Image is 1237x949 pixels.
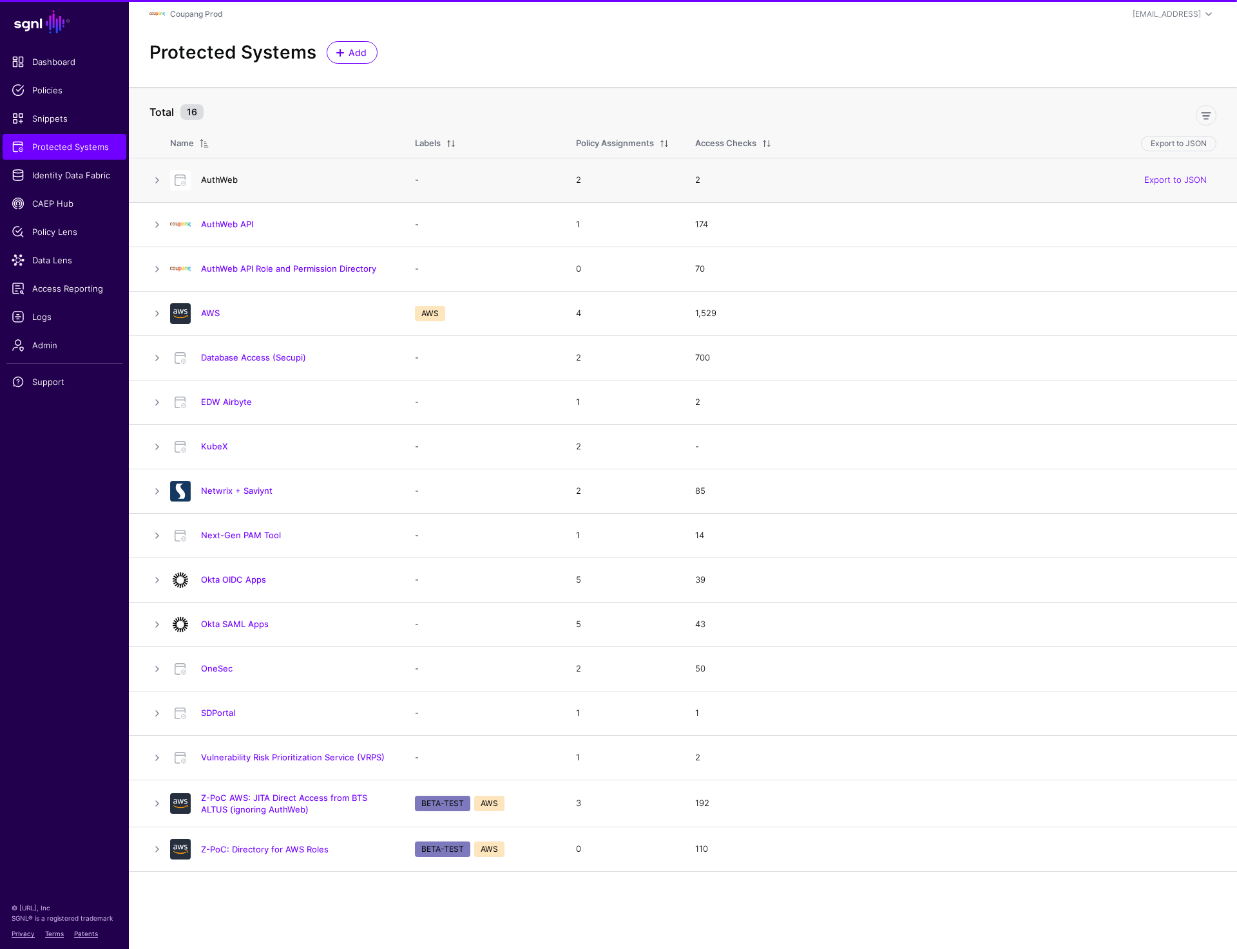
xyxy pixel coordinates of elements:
[12,930,35,937] a: Privacy
[74,930,98,937] a: Patents
[180,104,204,120] small: 16
[474,841,504,857] span: AWS
[695,352,1216,364] div: 700
[12,225,117,238] span: Policy Lens
[402,646,563,691] td: -
[563,335,682,380] td: 2
[12,375,117,388] span: Support
[402,735,563,780] td: -
[3,276,126,301] a: Access Reporting
[415,841,470,857] span: BETA-TEST
[402,380,563,424] td: -
[1141,136,1216,151] button: Export to JSON
[347,46,369,59] span: Add
[149,42,316,64] h2: Protected Systems
[695,529,1216,542] div: 14
[149,106,174,118] strong: Total
[415,796,470,811] span: BETA-TEST
[695,797,1216,810] div: 192
[12,55,117,68] span: Dashboard
[402,424,563,469] td: -
[201,263,376,274] a: AuthWeb API Role and Permission Directory
[563,513,682,558] td: 1
[474,796,504,811] span: AWS
[695,574,1216,587] div: 39
[563,558,682,602] td: 5
[201,708,235,718] a: SDPortal
[563,469,682,513] td: 2
[695,137,756,150] div: Access Checks
[12,112,117,125] span: Snippets
[3,162,126,188] a: Identity Data Fabric
[201,174,238,185] a: AuthWeb
[201,397,252,407] a: EDW Airbyte
[402,602,563,646] td: -
[695,662,1216,675] div: 50
[3,332,126,358] a: Admin
[12,140,117,153] span: Protected Systems
[695,618,1216,631] div: 43
[3,219,126,245] a: Policy Lens
[170,259,191,279] img: svg+xml;base64,PHN2ZyBpZD0iTG9nbyIgeG1sbnM9Imh0dHA6Ly93d3cudzMub3JnLzIwMDAvc3ZnIiB3aWR0aD0iMTIxLj...
[563,780,682,827] td: 3
[695,751,1216,764] div: 2
[201,844,329,854] a: Z-PoC: Directory for AWS Roles
[695,440,1216,453] div: -
[3,247,126,273] a: Data Lens
[563,827,682,871] td: 0
[3,304,126,330] a: Logs
[8,8,121,36] a: SGNL
[170,570,191,590] img: svg+xml;base64,PHN2ZyB3aWR0aD0iNjQiIGhlaWdodD0iNjQiIHZpZXdCb3g9IjAgMCA2NCA2NCIgZmlsbD0ibm9uZSIgeG...
[563,247,682,291] td: 0
[12,903,117,913] p: © [URL], Inc
[170,303,191,324] img: svg+xml;base64,PHN2ZyB3aWR0aD0iNjQiIGhlaWdodD0iNjQiIHZpZXdCb3g9IjAgMCA2NCA2NCIgZmlsbD0ibm9uZSIgeG...
[695,218,1216,231] div: 174
[695,843,1216,856] div: 110
[149,6,165,22] img: svg+xml;base64,PHN2ZyBpZD0iTG9nbyIgeG1sbnM9Imh0dHA6Ly93d3cudzMub3JnLzIwMDAvc3ZnIiB3aWR0aD0iMTIxLj...
[201,485,273,496] a: Netwrix + Saviynt
[695,263,1216,276] div: 70
[45,930,64,937] a: Terms
[695,396,1216,409] div: 2
[170,9,222,19] a: Coupang Prod
[170,481,191,502] img: svg+xml;base64,PD94bWwgdmVyc2lvbj0iMS4wIiBlbmNvZGluZz0idXRmLTgiPz4KPCEtLSBHZW5lcmF0b3I6IEFkb2JlIE...
[563,691,682,735] td: 1
[402,202,563,247] td: -
[563,735,682,780] td: 1
[12,169,117,182] span: Identity Data Fabric
[170,214,191,235] img: svg+xml;base64,PHN2ZyBpZD0iTG9nbyIgeG1sbnM9Imh0dHA6Ly93d3cudzMub3JnLzIwMDAvc3ZnIiB3aWR0aD0iMTIxLj...
[201,752,385,762] a: Vulnerability Risk Prioritization Service (VRPS)
[695,307,1216,320] div: 1,529
[201,663,233,673] a: OneSec
[695,174,1216,187] div: 2
[201,574,266,585] a: Okta OIDC Apps
[201,619,269,629] a: Okta SAML Apps
[170,793,191,814] img: svg+xml;base64,PHN2ZyB3aWR0aD0iNjQiIGhlaWdodD0iNjQiIHZpZXdCb3g9IjAgMCA2NCA2NCIgZmlsbD0ibm9uZSIgeG...
[1144,174,1207,185] a: Export to JSON
[201,308,220,318] a: AWS
[402,158,563,202] td: -
[563,202,682,247] td: 1
[3,77,126,103] a: Policies
[402,247,563,291] td: -
[201,441,228,451] a: KubeX
[3,134,126,160] a: Protected Systems
[402,513,563,558] td: -
[415,306,445,321] span: AWS
[12,310,117,323] span: Logs
[402,335,563,380] td: -
[12,84,117,97] span: Policies
[563,424,682,469] td: 2
[170,614,191,635] img: svg+xml;base64,PHN2ZyB3aWR0aD0iNjQiIGhlaWdodD0iNjQiIHZpZXdCb3g9IjAgMCA2NCA2NCIgZmlsbD0ibm9uZSIgeG...
[170,839,191,860] img: svg+xml;base64,PHN2ZyB3aWR0aD0iNjQiIGhlaWdodD0iNjQiIHZpZXdCb3g9IjAgMCA2NCA2NCIgZmlsbD0ibm9uZSIgeG...
[3,49,126,75] a: Dashboard
[201,793,367,814] a: Z-PoC AWS: JITA Direct Access from BTS ALTUS (ignoring AuthWeb)
[563,158,682,202] td: 2
[563,602,682,646] td: 5
[12,913,117,923] p: SGNL® is a registered trademark
[695,707,1216,720] div: 1
[563,291,682,335] td: 4
[201,530,281,540] a: Next-Gen PAM Tool
[12,254,117,267] span: Data Lens
[327,41,378,64] a: Add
